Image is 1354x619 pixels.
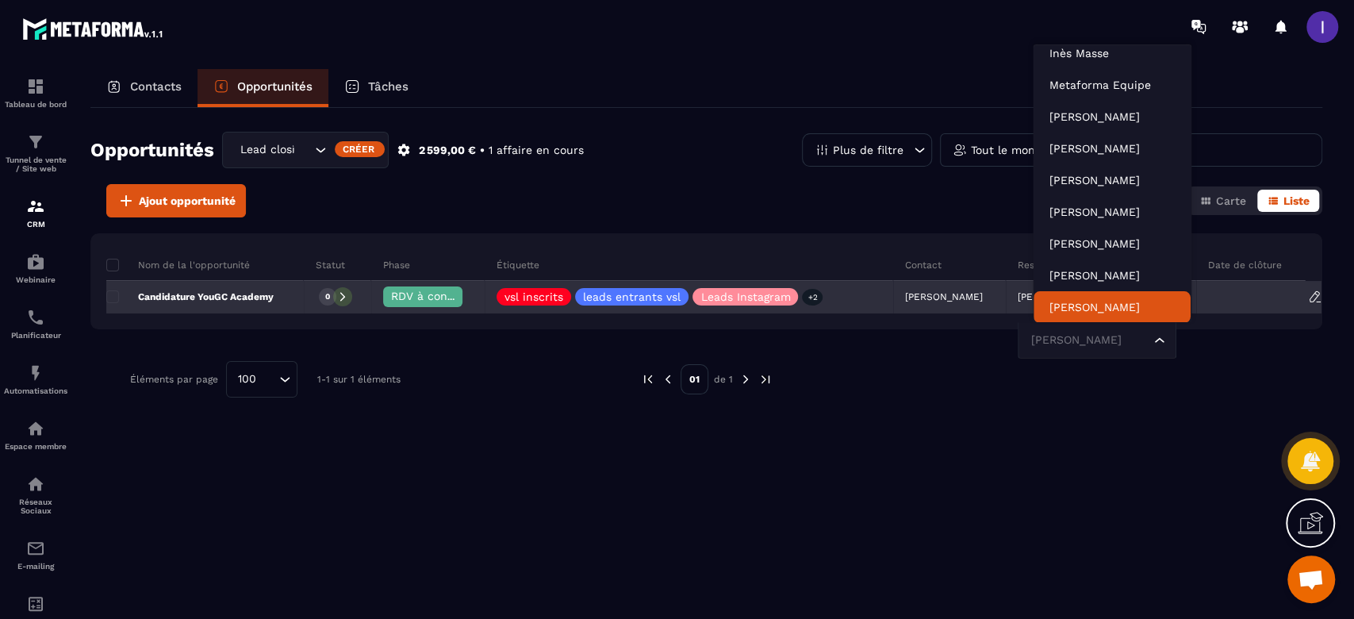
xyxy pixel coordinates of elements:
[90,134,214,166] h2: Opportunités
[1216,194,1246,207] span: Carte
[1018,259,1077,271] p: Responsable
[26,475,45,494] img: social-network
[489,143,584,158] p: 1 affaire en cours
[90,69,198,107] a: Contacts
[130,79,182,94] p: Contacts
[480,143,485,158] p: •
[316,259,345,271] p: Statut
[1049,236,1175,252] p: Aurore Loizeau
[738,372,753,386] img: next
[106,290,274,303] p: Candidature YouGC Academy
[4,331,67,340] p: Planificateur
[222,132,389,168] div: Search for option
[700,291,790,302] p: Leads Instagram
[26,252,45,271] img: automations
[1287,556,1335,603] a: Ouvrir le chat
[714,373,733,386] p: de 1
[26,363,45,383] img: automations
[4,386,67,395] p: Automatisations
[226,361,297,398] div: Search for option
[661,372,675,386] img: prev
[325,291,330,302] p: 0
[419,143,476,158] p: 2 599,00 €
[26,594,45,613] img: accountant
[971,144,1049,156] p: Tout le monde
[4,527,67,582] a: emailemailE-mailing
[1190,190,1256,212] button: Carte
[1049,267,1175,283] p: Camille Equilbec
[26,308,45,327] img: scheduler
[383,259,410,271] p: Phase
[391,290,493,302] span: RDV à confimer ❓
[1257,190,1319,212] button: Liste
[583,291,681,302] p: leads entrants vsl
[4,185,67,240] a: formationformationCRM
[641,372,655,386] img: prev
[1049,204,1175,220] p: Kathy Monteiro
[1049,109,1175,125] p: Marjorie Falempin
[497,259,539,271] p: Étiquette
[368,79,409,94] p: Tâches
[4,407,67,463] a: automationsautomationsEspace membre
[1049,299,1175,315] p: Anne-Laure Duporge
[758,372,773,386] img: next
[1049,45,1175,61] p: Inès Masse
[1208,259,1282,271] p: Date de clôture
[198,69,328,107] a: Opportunités
[4,296,67,352] a: schedulerschedulerPlanificateur
[1049,140,1175,156] p: Robin Pontoise
[317,374,401,385] p: 1-1 sur 1 éléments
[4,562,67,571] p: E-mailing
[1028,332,1150,349] input: Search for option
[4,463,67,527] a: social-networksocial-networkRéseaux Sociaux
[4,275,67,284] p: Webinaire
[4,65,67,121] a: formationformationTableau de bord
[4,100,67,109] p: Tableau de bord
[1018,291,1095,302] p: [PERSON_NAME]
[4,352,67,407] a: automationsautomationsAutomatisations
[139,193,236,209] span: Ajout opportunité
[1018,322,1176,359] div: Search for option
[106,259,250,271] p: Nom de la l'opportunité
[905,259,942,271] p: Contact
[26,419,45,438] img: automations
[335,141,385,157] div: Créer
[26,197,45,216] img: formation
[1049,172,1175,188] p: Terry Deplanque
[4,442,67,451] p: Espace membre
[232,371,262,388] span: 100
[262,371,275,388] input: Search for option
[106,184,246,217] button: Ajout opportunité
[130,374,218,385] p: Éléments par page
[4,498,67,515] p: Réseaux Sociaux
[22,14,165,43] img: logo
[26,133,45,152] img: formation
[802,289,823,306] p: +2
[26,77,45,96] img: formation
[4,121,67,185] a: formationformationTunnel de vente / Site web
[1049,77,1175,93] p: Metaforma Equipe
[236,141,295,159] span: Lead closing
[4,240,67,296] a: automationsautomationsWebinaire
[237,79,313,94] p: Opportunités
[833,144,903,156] p: Plus de filtre
[681,364,708,394] p: 01
[295,141,311,159] input: Search for option
[328,69,424,107] a: Tâches
[504,291,563,302] p: vsl inscrits
[26,539,45,558] img: email
[1283,194,1310,207] span: Liste
[4,220,67,229] p: CRM
[4,156,67,173] p: Tunnel de vente / Site web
